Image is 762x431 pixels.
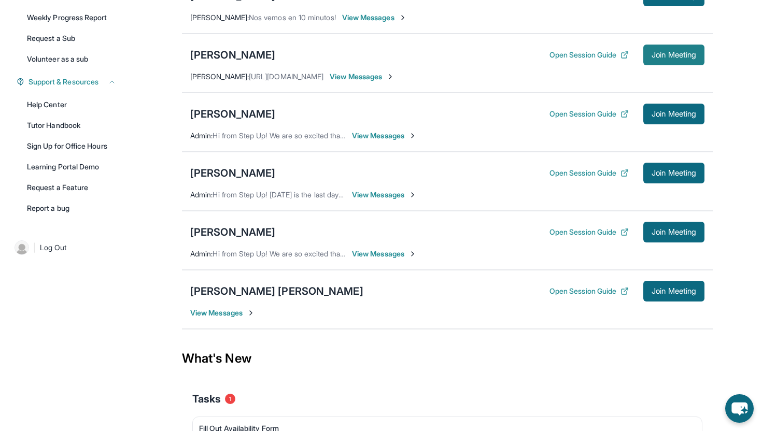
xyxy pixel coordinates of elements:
[643,222,704,242] button: Join Meeting
[10,236,122,259] a: |Log Out
[190,131,213,140] span: Admin :
[190,107,275,121] div: [PERSON_NAME]
[21,29,122,48] a: Request a Sub
[21,199,122,218] a: Report a bug
[24,77,116,87] button: Support & Resources
[15,240,29,255] img: user-img
[190,48,275,62] div: [PERSON_NAME]
[549,286,629,296] button: Open Session Guide
[21,157,122,176] a: Learning Portal Demo
[643,281,704,301] button: Join Meeting
[21,178,122,197] a: Request a Feature
[352,190,417,200] span: View Messages
[29,77,98,87] span: Support & Resources
[190,190,213,199] span: Admin :
[549,50,629,60] button: Open Session Guide
[643,163,704,183] button: Join Meeting
[352,131,417,141] span: View Messages
[725,394,754,423] button: chat-button
[40,242,67,253] span: Log Out
[249,72,323,81] span: [URL][DOMAIN_NAME]
[342,12,407,23] span: View Messages
[21,8,122,27] a: Weekly Progress Report
[330,71,394,82] span: View Messages
[643,104,704,124] button: Join Meeting
[213,249,655,258] span: Hi from Step Up! We are so excited that you are matched with one another. We hope that you have a...
[352,249,417,259] span: View Messages
[643,45,704,65] button: Join Meeting
[190,13,249,22] span: [PERSON_NAME] :
[652,52,696,58] span: Join Meeting
[408,191,417,199] img: Chevron-Right
[190,166,275,180] div: [PERSON_NAME]
[190,225,275,239] div: [PERSON_NAME]
[182,336,713,381] div: What's New
[399,13,407,22] img: Chevron-Right
[21,50,122,68] a: Volunteer as a sub
[190,72,249,81] span: [PERSON_NAME] :
[549,109,629,119] button: Open Session Guide
[549,227,629,237] button: Open Session Guide
[408,250,417,258] img: Chevron-Right
[249,13,336,22] span: Nos vemos en 10 minutos!
[652,229,696,235] span: Join Meeting
[386,73,394,81] img: Chevron-Right
[33,241,36,254] span: |
[192,392,221,406] span: Tasks
[652,111,696,117] span: Join Meeting
[190,284,363,298] div: [PERSON_NAME] [PERSON_NAME]
[549,168,629,178] button: Open Session Guide
[408,132,417,140] img: Chevron-Right
[21,137,122,155] a: Sign Up for Office Hours
[190,308,255,318] span: View Messages
[21,95,122,114] a: Help Center
[21,116,122,135] a: Tutor Handbook
[247,309,255,317] img: Chevron-Right
[652,170,696,176] span: Join Meeting
[225,394,235,404] span: 1
[190,249,213,258] span: Admin :
[652,288,696,294] span: Join Meeting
